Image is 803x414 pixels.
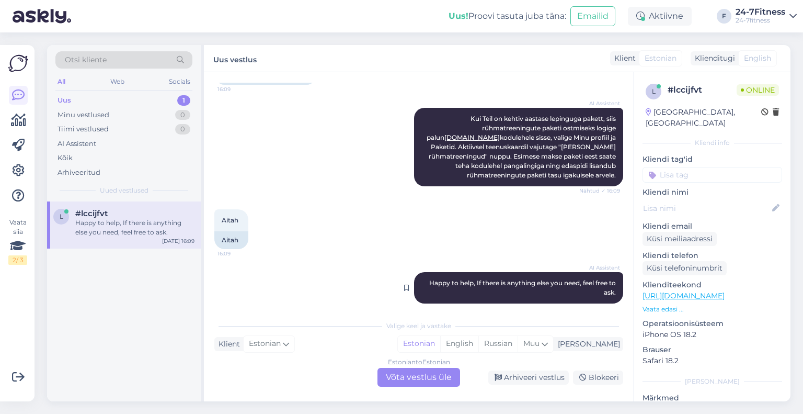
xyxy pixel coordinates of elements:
[643,329,782,340] p: iPhone OS 18.2
[581,264,620,272] span: AI Assistent
[643,221,782,232] p: Kliendi email
[8,255,27,265] div: 2 / 3
[214,321,623,331] div: Valige keel ja vastake
[643,261,727,275] div: Küsi telefoninumbrit
[736,16,785,25] div: 24-7fitness
[55,75,67,88] div: All
[643,279,782,290] p: Klienditeekond
[177,95,190,106] div: 1
[488,371,569,385] div: Arhiveeri vestlus
[75,209,108,218] span: #lccijfvt
[75,218,194,237] div: Happy to help, If there is anything else you need, feel free to ask.
[643,232,717,246] div: Küsi meiliaadressi
[643,154,782,165] p: Kliendi tag'id
[222,216,238,224] span: Aitah
[100,186,148,195] span: Uued vestlused
[217,85,257,93] span: 16:09
[249,338,281,350] span: Estonian
[643,344,782,355] p: Brauser
[643,355,782,366] p: Safari 18.2
[554,339,620,350] div: [PERSON_NAME]
[737,84,779,96] span: Online
[449,11,468,21] b: Uus!
[646,107,761,129] div: [GEOGRAPHIC_DATA], [GEOGRAPHIC_DATA]
[427,115,617,179] span: Kui Teil on kehtiv aastase lepinguga pakett, siis rühmatreeningute paketi ostmiseks logige palun ...
[573,371,623,385] div: Blokeeri
[58,139,96,149] div: AI Assistent
[58,124,109,135] div: Tiimi vestlused
[213,51,257,65] label: Uus vestlus
[645,53,676,64] span: Estonian
[744,53,771,64] span: English
[643,250,782,261] p: Kliendi telefon
[736,8,797,25] a: 24-7Fitness24-7fitness
[643,393,782,404] p: Märkmed
[429,279,617,296] span: Happy to help, If there is anything else you need, feel free to ask.
[377,368,460,387] div: Võta vestlus üle
[60,212,63,220] span: l
[478,336,518,352] div: Russian
[652,87,656,95] span: l
[643,187,782,198] p: Kliendi nimi
[440,336,478,352] div: English
[610,53,636,64] div: Klient
[58,153,73,163] div: Kõik
[628,7,692,26] div: Aktiivne
[175,110,190,120] div: 0
[214,231,248,249] div: Aitah
[58,167,100,178] div: Arhiveeritud
[214,339,240,350] div: Klient
[643,318,782,329] p: Operatsioonisüsteem
[643,138,782,148] div: Kliendi info
[523,339,540,348] span: Muu
[8,218,27,265] div: Vaata siia
[668,84,737,96] div: # lccijfvt
[581,99,620,107] span: AI Assistent
[570,6,615,26] button: Emailid
[643,377,782,386] div: [PERSON_NAME]
[108,75,127,88] div: Web
[388,357,450,367] div: Estonian to Estonian
[736,8,785,16] div: 24-7Fitness
[581,304,620,312] span: 16:09
[65,54,107,65] span: Otsi kliente
[691,53,735,64] div: Klienditugi
[398,336,440,352] div: Estonian
[58,95,71,106] div: Uus
[643,305,782,314] p: Vaata edasi ...
[449,10,566,23] div: Proovi tasuta juba täna:
[579,187,620,195] span: Nähtud ✓ 16:09
[162,237,194,245] div: [DATE] 16:09
[444,133,500,141] a: [DOMAIN_NAME]
[8,53,28,73] img: Askly Logo
[167,75,192,88] div: Socials
[58,110,109,120] div: Minu vestlused
[643,291,725,300] a: [URL][DOMAIN_NAME]
[717,9,731,24] div: F
[643,167,782,183] input: Lisa tag
[643,203,770,214] input: Lisa nimi
[175,124,190,135] div: 0
[217,250,257,258] span: 16:09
